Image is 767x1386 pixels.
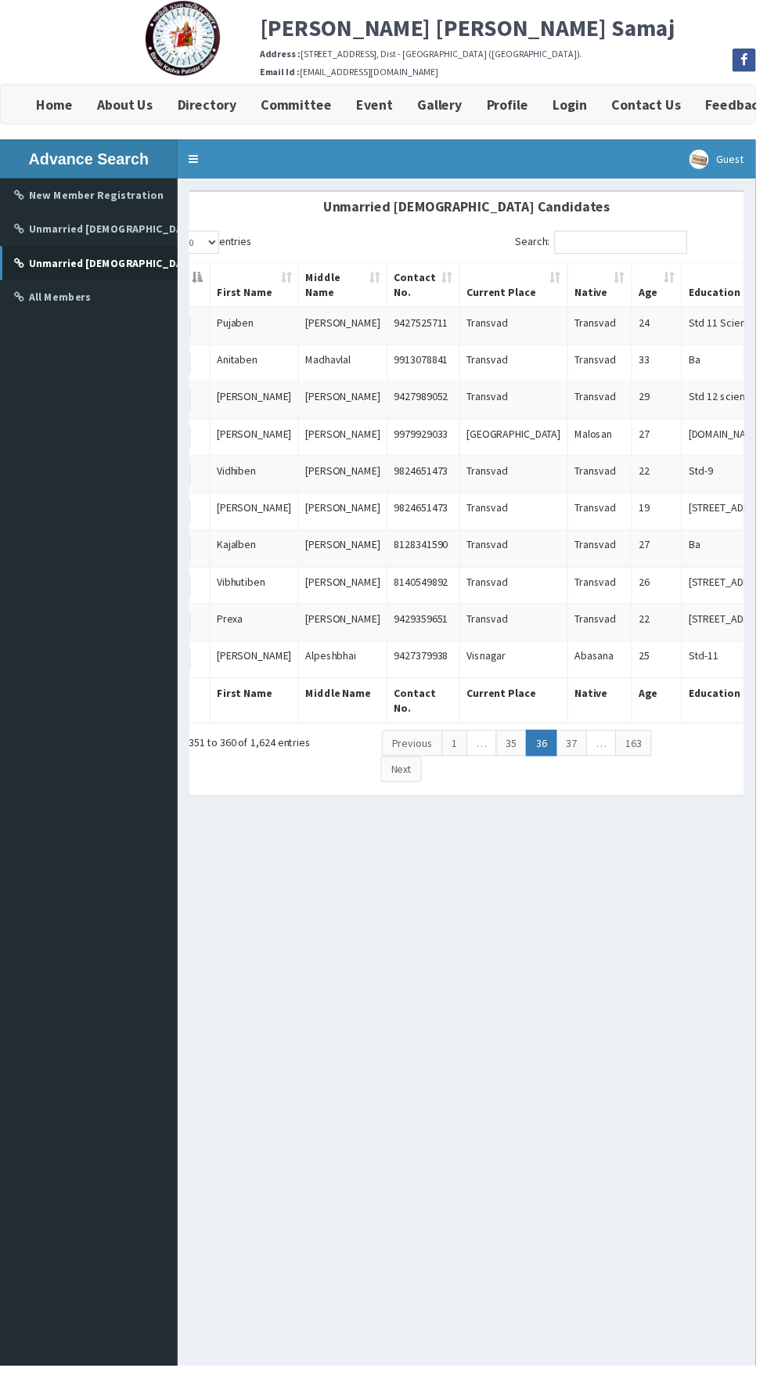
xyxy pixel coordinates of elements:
[466,651,576,688] td: Visnagar
[481,86,549,125] a: Profile
[213,267,303,312] th: First Name: activate to sort column ascending
[149,234,256,258] label: Show entries
[86,86,167,125] a: About Us
[466,425,576,463] td: [GEOGRAPHIC_DATA]
[393,312,466,350] td: 9427525711
[564,741,596,767] a: 37
[265,97,337,115] b: Committee
[264,67,304,78] b: Email Id :
[303,688,393,734] th: Middle Name
[641,576,692,613] td: 26
[576,463,641,500] td: Transvad
[393,500,466,538] td: 9824651473
[641,500,692,538] td: 19
[393,651,466,688] td: 9427379938
[328,200,619,218] b: Unmarried [DEMOGRAPHIC_DATA] Candidates
[534,741,565,767] a: 36
[576,312,641,350] td: Transvad
[180,97,239,115] b: Directory
[641,350,692,388] td: 33
[621,97,691,115] b: Contact Us
[264,13,685,43] b: [PERSON_NAME] [PERSON_NAME] Samaj
[387,741,449,767] a: Previous
[303,312,393,350] td: [PERSON_NAME]
[303,388,393,425] td: [PERSON_NAME]
[576,500,641,538] td: Transvad
[727,154,755,168] span: Guest
[393,463,466,500] td: 9824651473
[576,613,641,651] td: Transvad
[625,741,661,767] a: 163
[303,576,393,613] td: [PERSON_NAME]
[393,388,466,425] td: 9427989052
[466,538,576,576] td: Transvad
[24,86,86,125] a: Home
[213,576,303,613] td: Vibhutiben
[466,388,576,425] td: Transvad
[466,267,576,312] th: Current Place: activate to sort column ascending
[213,613,303,651] td: Prexa
[213,425,303,463] td: [PERSON_NAME]
[503,741,535,767] a: 35
[213,388,303,425] td: [PERSON_NAME]
[561,97,596,115] b: Login
[99,97,155,115] b: About Us
[387,767,428,794] a: Next
[303,500,393,538] td: [PERSON_NAME]
[29,153,151,170] b: Advance Search
[576,267,641,312] th: Native: activate to sort column ascending
[641,267,692,312] th: Age: activate to sort column ascending
[303,350,393,388] td: Madhavlal
[303,651,393,688] td: Alpeshbhai
[595,741,625,767] a: …
[576,651,641,688] td: Abasana
[423,97,469,115] b: Gallery
[213,350,303,388] td: Anitaben
[411,86,481,125] a: Gallery
[213,500,303,538] td: [PERSON_NAME]
[563,234,697,258] input: Search:
[641,688,692,734] th: Age
[30,191,166,205] b: New Member Registration
[641,388,692,425] td: 29
[213,688,303,734] th: First Name
[466,350,576,388] td: Transvad
[466,576,576,613] td: Transvad
[213,651,303,688] td: [PERSON_NAME]
[213,463,303,500] td: Vidhiben
[641,312,692,350] td: 24
[303,267,393,312] th: Middle Name: activate to sort column ascending
[641,538,692,576] td: 27
[149,739,364,761] div: Showing 351 to 360 of 1,624 entries
[30,294,92,309] b: All Members
[175,234,222,258] select: Showentries
[213,538,303,576] td: Kajalben
[303,463,393,500] td: [PERSON_NAME]
[688,142,767,181] a: Guest
[466,688,576,734] th: Current Place
[576,425,641,463] td: Malosan
[264,49,305,60] b: Address :
[30,226,257,240] b: Unmarried [DEMOGRAPHIC_DATA] Candidate
[466,312,576,350] td: Transvad
[466,613,576,651] td: Transvad
[466,500,576,538] td: Transvad
[393,267,466,312] th: Contact No.: activate to sort column ascending
[393,425,466,463] td: 9979929033
[700,152,719,171] img: User Image
[608,86,704,125] a: Contact Us
[362,97,398,115] b: Event
[393,688,466,734] th: Contact No.
[303,613,393,651] td: [PERSON_NAME]
[641,613,692,651] td: 22
[393,350,466,388] td: 9913078841
[641,425,692,463] td: 27
[264,49,767,60] h6: [STREET_ADDRESS], Dist - [GEOGRAPHIC_DATA] ([GEOGRAPHIC_DATA]).
[549,86,608,125] a: Login
[393,576,466,613] td: 8140549892
[641,463,692,500] td: 22
[448,741,474,767] a: 1
[576,388,641,425] td: Transvad
[576,538,641,576] td: Transvad
[167,86,252,125] a: Directory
